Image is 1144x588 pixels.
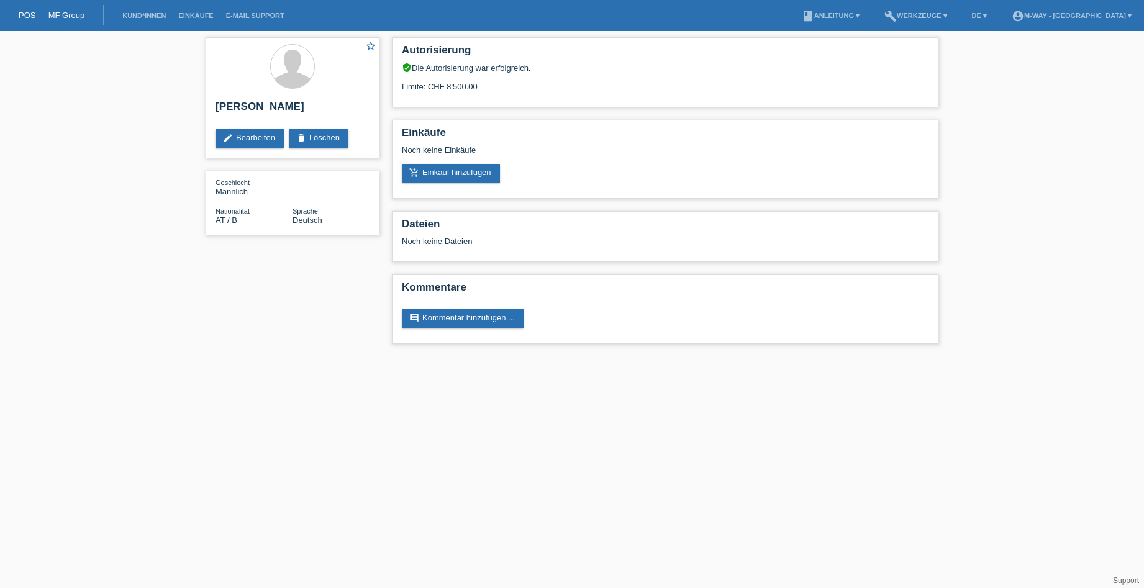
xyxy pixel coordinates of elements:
a: editBearbeiten [216,129,284,148]
i: add_shopping_cart [409,168,419,178]
i: comment [409,313,419,323]
i: build [884,10,897,22]
a: POS — MF Group [19,11,84,20]
a: account_circlem-way - [GEOGRAPHIC_DATA] ▾ [1006,12,1138,19]
a: Support [1113,576,1139,585]
span: Nationalität [216,207,250,215]
i: edit [223,133,233,143]
span: Sprache [293,207,318,215]
div: Limite: CHF 8'500.00 [402,73,928,91]
i: verified_user [402,63,412,73]
a: Einkäufe [172,12,219,19]
a: commentKommentar hinzufügen ... [402,309,524,328]
i: delete [296,133,306,143]
h2: Einkäufe [402,127,928,145]
h2: Autorisierung [402,44,928,63]
i: star_border [365,40,376,52]
a: DE ▾ [966,12,993,19]
span: Deutsch [293,215,322,225]
a: bookAnleitung ▾ [796,12,866,19]
a: E-Mail Support [220,12,291,19]
h2: Dateien [402,218,928,237]
a: add_shopping_cartEinkauf hinzufügen [402,164,500,183]
a: buildWerkzeuge ▾ [878,12,953,19]
i: book [802,10,814,22]
h2: [PERSON_NAME] [216,101,370,119]
i: account_circle [1012,10,1024,22]
a: deleteLöschen [289,129,348,148]
div: Noch keine Dateien [402,237,781,246]
a: Kund*innen [116,12,172,19]
span: Österreich / B / 29.06.2015 [216,215,237,225]
a: star_border [365,40,376,53]
h2: Kommentare [402,281,928,300]
div: Männlich [216,178,293,196]
span: Geschlecht [216,179,250,186]
div: Die Autorisierung war erfolgreich. [402,63,928,73]
div: Noch keine Einkäufe [402,145,928,164]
